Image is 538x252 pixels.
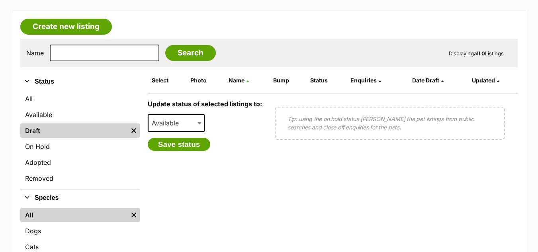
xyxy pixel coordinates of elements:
span: Displaying Listings [449,50,504,57]
span: translation missing: en.admin.listings.index.attributes.enquiries [350,77,377,84]
p: Tip: using the on hold status [PERSON_NAME] the pet listings from public searches and close off e... [288,115,492,131]
button: Save status [148,138,211,151]
a: Removed [20,171,140,186]
span: Available [148,114,205,132]
a: Adopted [20,155,140,170]
label: Update status of selected listings to: [148,100,262,108]
input: Search [165,45,216,61]
a: Date Draft [412,77,444,84]
label: Name [26,49,44,57]
a: Draft [20,123,128,138]
a: Name [229,77,249,84]
a: Available [20,107,140,122]
button: Species [20,193,140,203]
a: All [20,208,128,222]
span: Updated [472,77,495,84]
th: Bump [270,74,307,87]
a: Enquiries [350,77,381,84]
a: Remove filter [128,123,140,138]
span: Available [149,117,187,129]
a: Remove filter [128,208,140,222]
button: Status [20,76,140,87]
a: On Hold [20,139,140,154]
a: All [20,92,140,106]
a: Dogs [20,224,140,238]
th: Status [307,74,346,87]
span: Name [229,77,245,84]
th: Select [149,74,186,87]
div: Status [20,90,140,189]
span: translation missing: en.admin.listings.index.attributes.date_draft [412,77,439,84]
a: Create new listing [20,19,112,35]
th: Photo [187,74,225,87]
a: Updated [472,77,499,84]
strong: all 0 [474,50,485,57]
